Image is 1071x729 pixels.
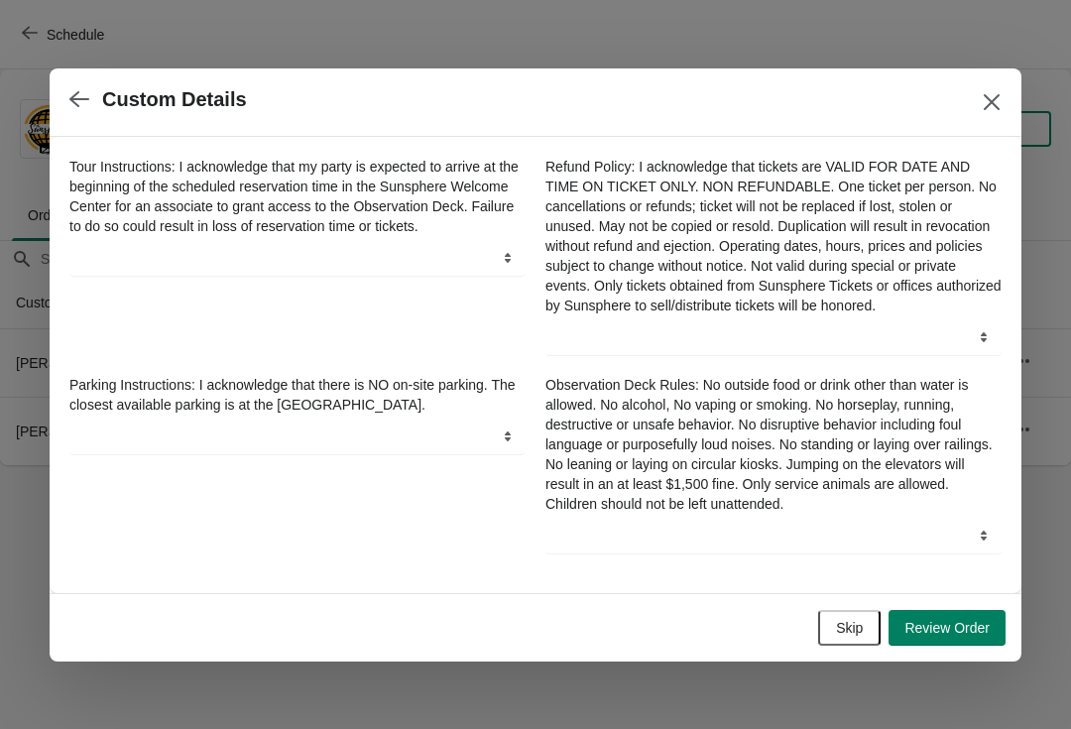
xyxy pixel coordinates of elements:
[102,88,247,111] h2: Custom Details
[818,610,881,646] button: Skip
[69,375,526,415] label: Parking Instructions: I acknowledge that there is NO on-site parking. The closest available parki...
[974,84,1010,120] button: Close
[904,620,990,636] span: Review Order
[836,620,863,636] span: Skip
[545,157,1002,315] label: Refund Policy: I acknowledge that tickets are VALID FOR DATE AND TIME ON TICKET ONLY. NON REFUNDA...
[545,375,1002,514] label: Observation Deck Rules: No outside food or drink other than water is allowed. No alcohol, No vapi...
[889,610,1006,646] button: Review Order
[69,157,526,236] label: Tour Instructions: I acknowledge that my party is expected to arrive at the beginning of the sche...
